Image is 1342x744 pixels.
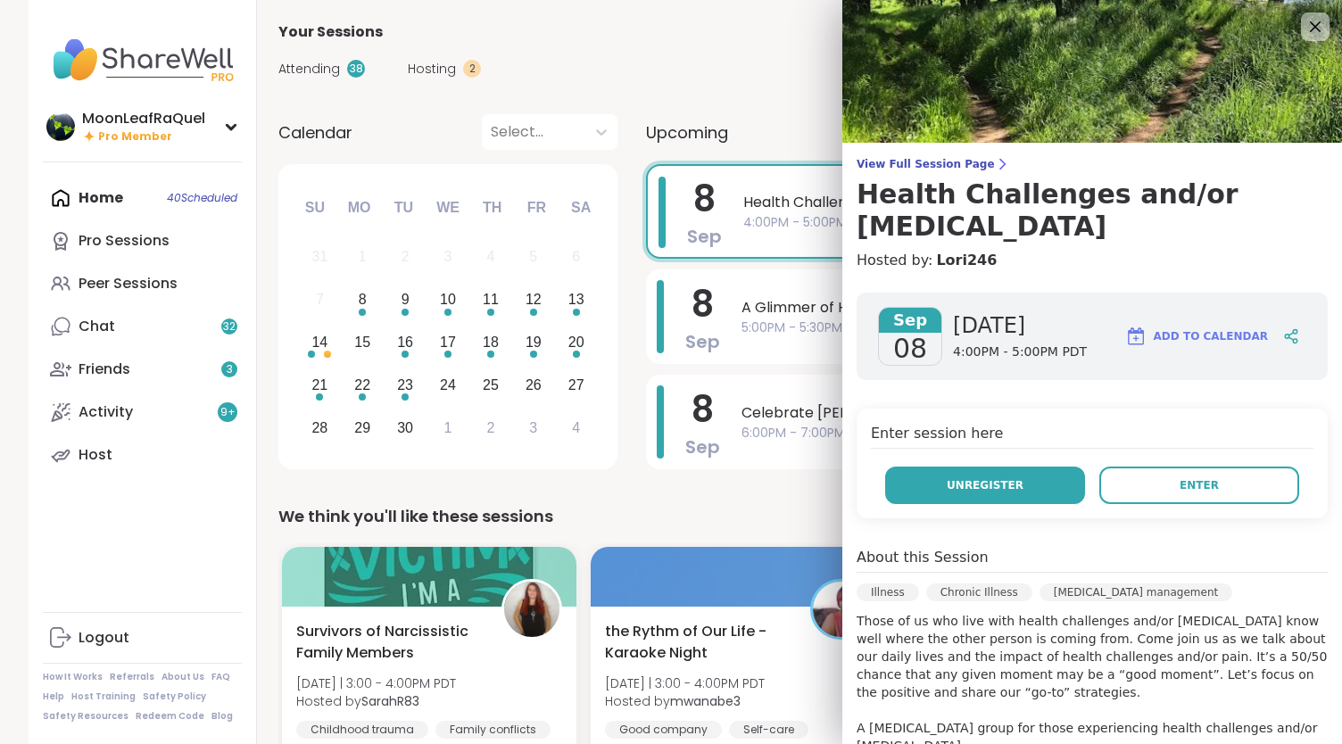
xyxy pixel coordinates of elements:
div: Illness [857,583,919,601]
a: Chat32 [43,305,242,348]
span: 6:00PM - 7:00PM PDT [741,424,1260,442]
div: Logout [79,628,129,648]
div: Friends [79,360,130,379]
div: Choose Monday, September 29th, 2025 [344,409,382,447]
div: Choose Sunday, September 21st, 2025 [301,366,339,404]
div: 22 [354,373,370,397]
span: Sep [685,434,720,459]
span: 4:00PM - 5:00PM PDT [953,343,1087,361]
div: 7 [316,287,324,311]
h4: About this Session [857,547,989,568]
span: Attending [278,60,340,79]
div: Mo [339,188,378,227]
div: Not available Saturday, September 6th, 2025 [557,238,595,277]
div: 18 [483,330,499,354]
div: Chat [79,317,115,336]
img: ShareWell Nav Logo [43,29,242,91]
div: Pro Sessions [79,231,170,251]
div: We [428,188,468,227]
div: [MEDICAL_DATA] management [1040,583,1232,601]
span: Health Challenges and/or [MEDICAL_DATA] [743,192,1258,213]
div: 4 [572,416,580,440]
span: 8 [692,384,714,434]
div: 31 [311,244,327,269]
div: Not available Tuesday, September 2nd, 2025 [386,238,425,277]
h3: Health Challenges and/or [MEDICAL_DATA] [857,178,1328,243]
div: Choose Thursday, September 25th, 2025 [472,366,510,404]
span: Survivors of Narcissistic Family Members [296,621,482,664]
div: 3 [529,416,537,440]
a: Help [43,690,64,703]
div: Choose Tuesday, September 16th, 2025 [386,324,425,362]
b: SarahR83 [361,692,419,710]
span: 8 [692,279,714,329]
h4: Hosted by: [857,250,1328,271]
span: Your Sessions [278,21,383,43]
div: 17 [440,330,456,354]
a: Lori246 [936,250,997,271]
div: Choose Thursday, September 11th, 2025 [472,281,510,319]
span: [DATE] | 3:00 - 4:00PM PDT [296,674,456,692]
div: Choose Friday, September 19th, 2025 [514,324,552,362]
button: Enter [1099,467,1299,504]
div: Choose Wednesday, September 17th, 2025 [429,324,468,362]
div: 21 [311,373,327,397]
div: 12 [526,287,542,311]
span: 9 + [220,405,236,420]
div: Choose Tuesday, September 9th, 2025 [386,281,425,319]
a: View Full Session PageHealth Challenges and/or [MEDICAL_DATA] [857,157,1328,243]
a: Activity9+ [43,391,242,434]
div: 16 [397,330,413,354]
span: View Full Session Page [857,157,1328,171]
div: 11 [483,287,499,311]
div: 23 [397,373,413,397]
div: 25 [483,373,499,397]
span: Sep [685,329,720,354]
a: Safety Policy [143,690,206,703]
div: 4 [486,244,494,269]
div: Not available Friday, September 5th, 2025 [514,238,552,277]
div: Family conflicts [435,721,551,739]
a: FAQ [211,671,230,683]
div: 1 [444,416,452,440]
span: Sep [879,308,941,333]
div: Not available Wednesday, September 3rd, 2025 [429,238,468,277]
span: Celebrate [PERSON_NAME]'s 200th session [741,402,1260,424]
div: Choose Thursday, October 2nd, 2025 [472,409,510,447]
span: Add to Calendar [1154,328,1268,344]
span: Pro Member [98,129,172,145]
div: Not available Sunday, August 31st, 2025 [301,238,339,277]
a: Host [43,434,242,476]
div: month 2025-09 [298,236,597,449]
div: 20 [568,330,584,354]
img: ShareWell Logomark [1125,326,1147,347]
div: We think you'll like these sessions [278,504,1292,529]
div: Tu [384,188,423,227]
div: Choose Friday, September 26th, 2025 [514,366,552,404]
a: Redeem Code [136,710,204,723]
div: Good company [605,721,722,739]
div: Not available Thursday, September 4th, 2025 [472,238,510,277]
div: Choose Saturday, September 27th, 2025 [557,366,595,404]
a: Peer Sessions [43,262,242,305]
span: Unregister [947,477,1023,493]
img: mwanabe3 [813,582,868,637]
span: 5:00PM - 5:30PM PDT [741,318,1260,337]
span: the Rythm of Our Life - Karaoke Night [605,621,791,664]
a: About Us [162,671,204,683]
div: Host [79,445,112,465]
div: Choose Tuesday, September 30th, 2025 [386,409,425,447]
div: Choose Friday, September 12th, 2025 [514,281,552,319]
div: Choose Saturday, September 20th, 2025 [557,324,595,362]
div: 8 [359,287,367,311]
div: Chronic Illness [926,583,1032,601]
div: 3 [444,244,452,269]
div: 6 [572,244,580,269]
div: Choose Tuesday, September 23rd, 2025 [386,366,425,404]
div: 13 [568,287,584,311]
button: Unregister [885,467,1085,504]
span: 8 [693,174,716,224]
div: Su [295,188,335,227]
div: 38 [347,60,365,78]
span: [DATE] | 3:00 - 4:00PM PDT [605,674,765,692]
